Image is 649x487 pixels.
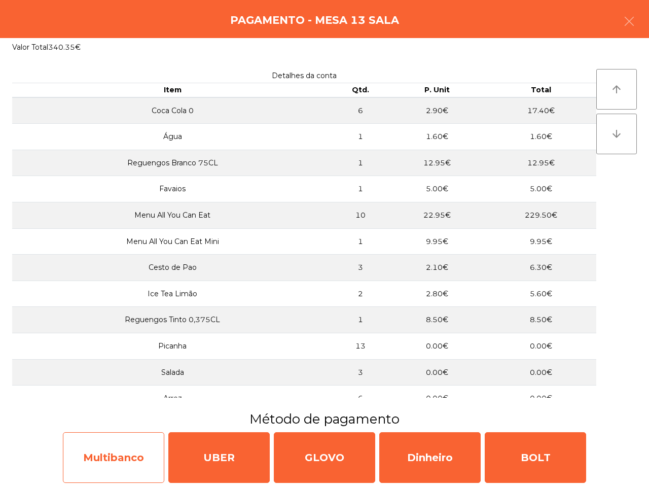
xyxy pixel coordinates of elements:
[379,432,481,483] div: Dinheiro
[486,202,596,229] td: 229.50€
[610,128,623,140] i: arrow_downward
[12,359,333,386] td: Salada
[388,386,486,412] td: 0.00€
[333,386,388,412] td: 6
[333,97,388,124] td: 6
[63,432,164,483] div: Multibanco
[12,124,333,150] td: Água
[333,150,388,176] td: 1
[486,97,596,124] td: 17.40€
[486,83,596,97] th: Total
[486,281,596,307] td: 5.60€
[388,255,486,281] td: 2.10€
[168,432,270,483] div: UBER
[596,114,637,154] button: arrow_downward
[333,83,388,97] th: Qtd.
[230,13,399,28] h4: Pagamento - Mesa 13 Sala
[333,359,388,386] td: 3
[388,202,486,229] td: 22.95€
[388,124,486,150] td: 1.60€
[12,202,333,229] td: Menu All You Can Eat
[486,228,596,255] td: 9.95€
[12,228,333,255] td: Menu All You Can Eat Mini
[12,333,333,359] td: Picanha
[486,176,596,202] td: 5.00€
[486,333,596,359] td: 0.00€
[486,359,596,386] td: 0.00€
[596,69,637,110] button: arrow_upward
[486,150,596,176] td: 12.95€
[12,176,333,202] td: Favaios
[274,432,375,483] div: GLOVO
[388,307,486,333] td: 8.50€
[12,307,333,333] td: Reguengos Tinto 0,375CL
[48,43,81,52] span: 340.35€
[12,281,333,307] td: Ice Tea Limão
[486,255,596,281] td: 6.30€
[388,176,486,202] td: 5.00€
[486,307,596,333] td: 8.50€
[388,228,486,255] td: 9.95€
[333,176,388,202] td: 1
[333,202,388,229] td: 10
[12,255,333,281] td: Cesto de Pao
[388,150,486,176] td: 12.95€
[12,150,333,176] td: Reguengos Branco 75CL
[333,333,388,359] td: 13
[486,386,596,412] td: 0.00€
[486,124,596,150] td: 1.60€
[610,83,623,95] i: arrow_upward
[12,386,333,412] td: Arroz
[8,410,641,428] h3: Método de pagamento
[333,281,388,307] td: 2
[388,83,486,97] th: P. Unit
[388,359,486,386] td: 0.00€
[333,228,388,255] td: 1
[388,281,486,307] td: 2.80€
[388,97,486,124] td: 2.90€
[12,43,48,52] span: Valor Total
[12,97,333,124] td: Coca Cola 0
[12,83,333,97] th: Item
[333,255,388,281] td: 3
[333,307,388,333] td: 1
[485,432,586,483] div: BOLT
[333,124,388,150] td: 1
[388,333,486,359] td: 0.00€
[272,71,337,80] span: Detalhes da conta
